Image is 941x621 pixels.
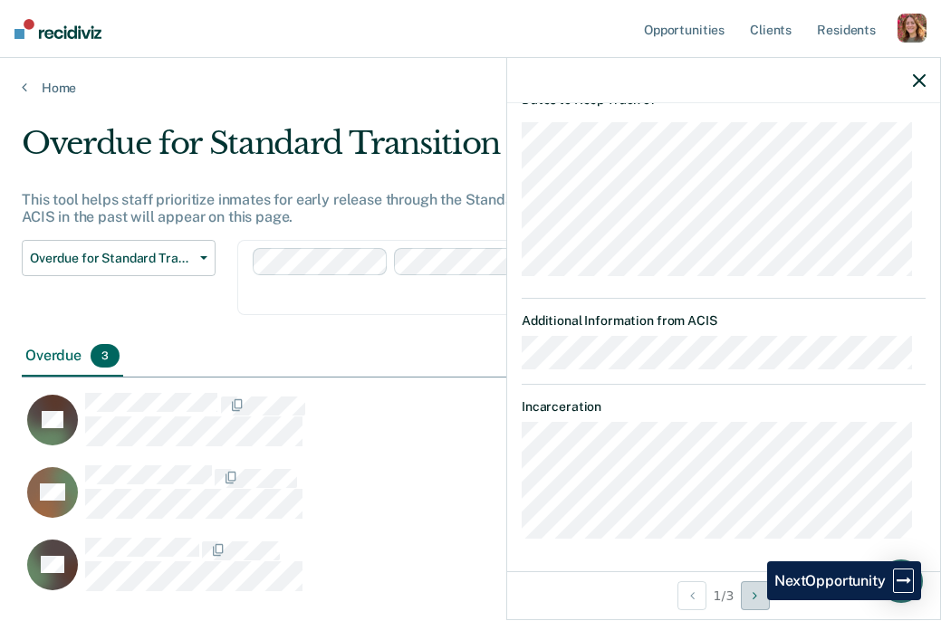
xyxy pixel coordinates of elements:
div: Open Intercom Messenger [879,559,923,603]
dt: Incarceration [522,399,926,415]
div: Overdue for Standard Transition Program [22,125,869,177]
div: 1 / 3 [507,571,940,619]
dt: Additional Information from ACIS [522,313,926,329]
div: CaseloadOpportunityCell-2325597 [22,392,807,464]
span: Overdue for Standard Transition Program [30,251,193,266]
div: CaseloadOpportunityCell-2249180 [22,537,807,609]
div: Overdue [22,337,123,377]
div: This tool helps staff prioritize inmates for early release through the Standard Transition Progra... [22,191,869,225]
a: Home [22,80,919,96]
img: Recidiviz [14,19,101,39]
button: Previous Opportunity [677,581,706,610]
button: Next Opportunity [741,581,770,610]
div: CaseloadOpportunityCell-2220804 [22,464,807,537]
span: 3 [91,344,120,368]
